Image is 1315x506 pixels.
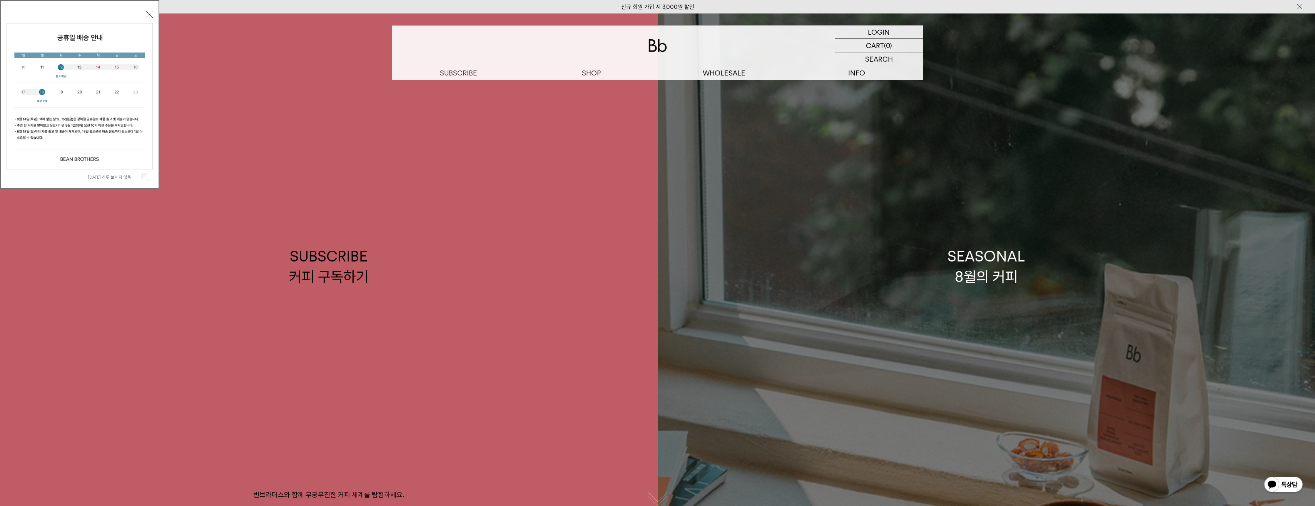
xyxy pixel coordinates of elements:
[392,66,525,80] a: SUBSCRIBE
[525,66,658,80] a: SHOP
[790,66,923,80] p: INFO
[658,66,790,80] p: WHOLESALE
[835,25,923,39] a: LOGIN
[648,39,667,52] img: 로고
[865,52,893,66] p: SEARCH
[88,174,140,180] label: [DATE] 하루 보이지 않음
[884,39,892,52] p: (0)
[835,39,923,52] a: CART (0)
[146,11,153,18] button: 닫기
[621,3,694,10] a: 신규 회원 가입 시 3,000원 할인
[866,39,884,52] p: CART
[1263,476,1303,494] img: 카카오톡 채널 1:1 채팅 버튼
[868,25,890,39] p: LOGIN
[289,246,369,287] div: SUBSCRIBE 커피 구독하기
[947,246,1025,287] div: SEASONAL 8월의 커피
[7,23,152,169] img: cb63d4bbb2e6550c365f227fdc69b27f_113810.jpg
